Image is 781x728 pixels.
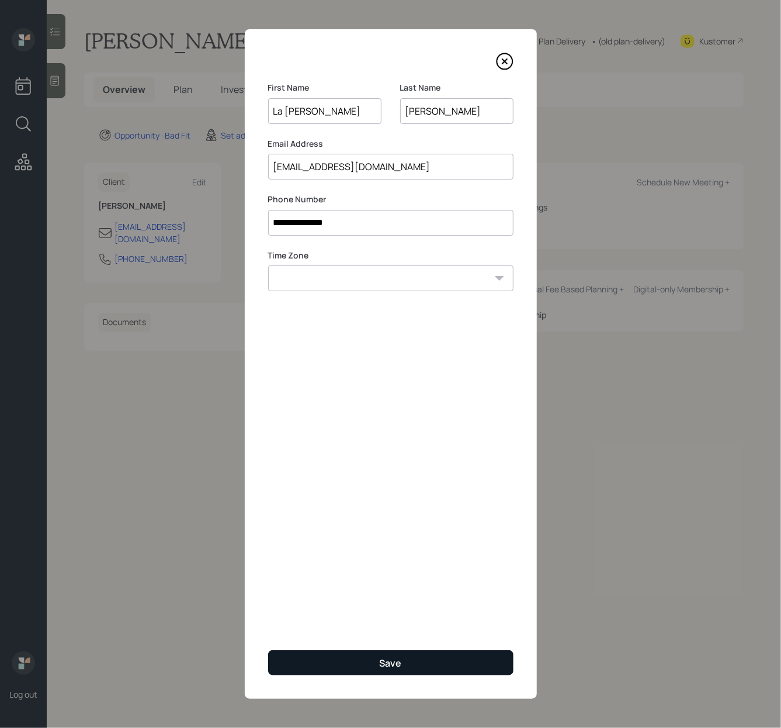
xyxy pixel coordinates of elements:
[400,82,513,94] label: Last Name
[268,650,513,675] button: Save
[268,250,513,261] label: Time Zone
[380,657,402,670] div: Save
[268,82,381,94] label: First Name
[268,138,513,150] label: Email Address
[268,194,513,205] label: Phone Number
